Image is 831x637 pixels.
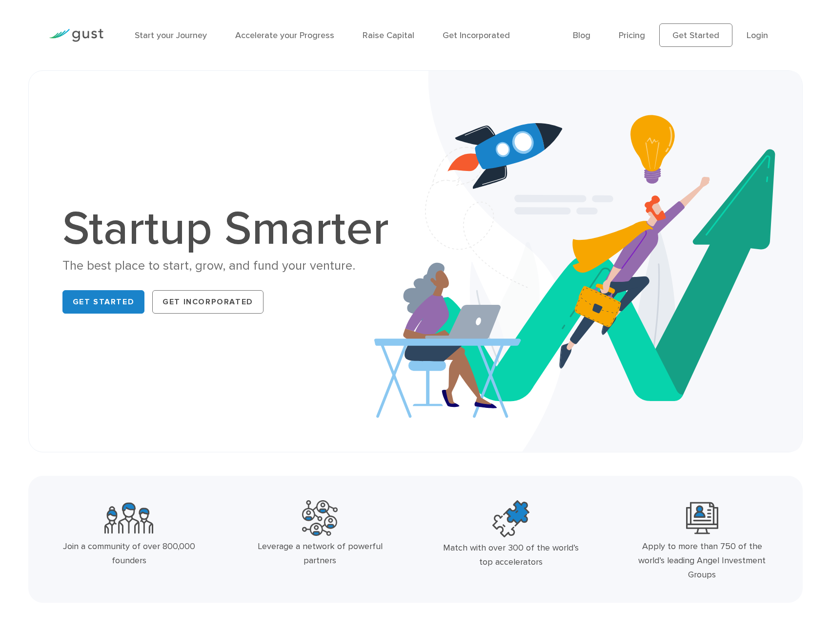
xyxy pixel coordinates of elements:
a: Blog [573,30,590,41]
img: Leading Angel Investment [686,500,718,536]
div: The best place to start, grow, and fund your venture. [62,257,399,275]
a: Get Started [659,23,732,47]
img: Gust Logo [49,29,103,42]
a: Raise Capital [363,30,414,41]
a: Get Started [62,290,145,314]
img: Startup Smarter Hero [374,71,803,452]
a: Login [747,30,768,41]
img: Powerful Partners [302,500,338,536]
img: Community Founders [104,500,153,536]
div: Apply to more than 750 of the world’s leading Angel Investment Groups [631,540,772,582]
a: Pricing [619,30,645,41]
div: Leverage a network of powerful partners [249,540,390,568]
div: Match with over 300 of the world’s top accelerators [441,541,582,570]
a: Start your Journey [135,30,207,41]
img: Top Accelerators [492,500,529,537]
a: Get Incorporated [152,290,263,314]
h1: Startup Smarter [62,206,399,253]
a: Accelerate your Progress [235,30,334,41]
a: Get Incorporated [443,30,510,41]
div: Join a community of over 800,000 founders [59,540,200,568]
